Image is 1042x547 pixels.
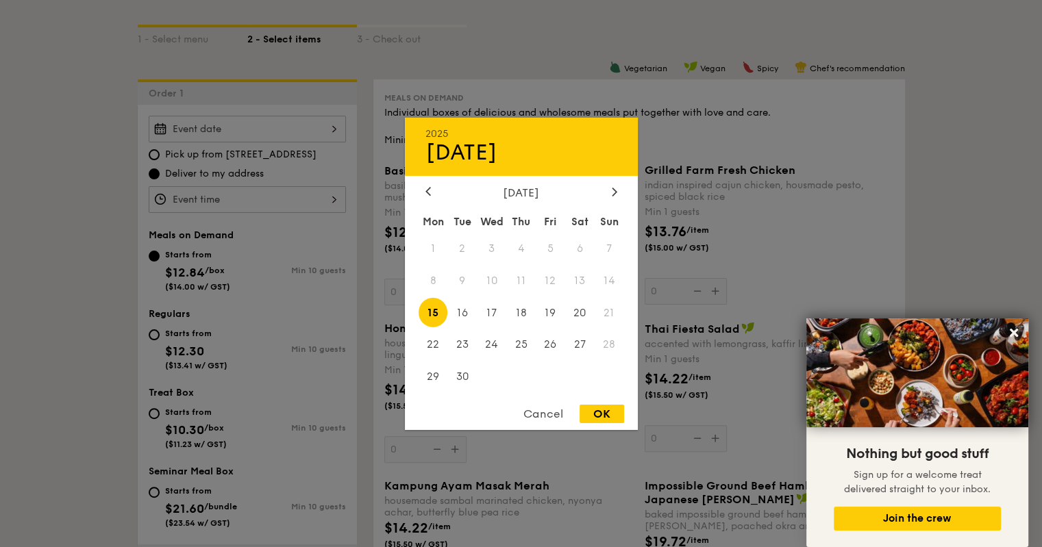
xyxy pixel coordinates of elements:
div: [DATE] [425,139,617,165]
img: DSC07876-Edit02-Large.jpeg [806,318,1028,427]
span: 1 [419,233,448,263]
span: 30 [447,362,477,392]
div: Fri [536,209,565,233]
span: 2 [447,233,477,263]
div: OK [580,405,624,423]
span: 12 [536,266,565,295]
span: 5 [536,233,565,263]
div: 2025 [425,127,617,139]
span: 22 [419,330,448,359]
span: 20 [565,298,595,327]
span: 19 [536,298,565,327]
span: Sign up for a welcome treat delivered straight to your inbox. [844,469,991,495]
div: Wed [477,209,506,233]
div: Cancel [510,405,577,423]
span: 17 [477,298,506,327]
span: 15 [419,298,448,327]
div: Tue [447,209,477,233]
button: Join the crew [834,507,1001,531]
span: 18 [506,298,536,327]
span: 6 [565,233,595,263]
span: 4 [506,233,536,263]
span: 14 [595,266,624,295]
span: 29 [419,362,448,392]
span: 26 [536,330,565,359]
span: 27 [565,330,595,359]
span: 23 [447,330,477,359]
div: Sat [565,209,595,233]
div: Thu [506,209,536,233]
span: 28 [595,330,624,359]
span: Nothing but good stuff [846,446,989,462]
span: 3 [477,233,506,263]
div: Mon [419,209,448,233]
span: 24 [477,330,506,359]
span: 11 [506,266,536,295]
span: 13 [565,266,595,295]
span: 16 [447,298,477,327]
div: [DATE] [425,186,617,199]
span: 21 [595,298,624,327]
span: 8 [419,266,448,295]
button: Close [1003,322,1025,344]
span: 7 [595,233,624,263]
span: 25 [506,330,536,359]
div: Sun [595,209,624,233]
span: 9 [447,266,477,295]
span: 10 [477,266,506,295]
